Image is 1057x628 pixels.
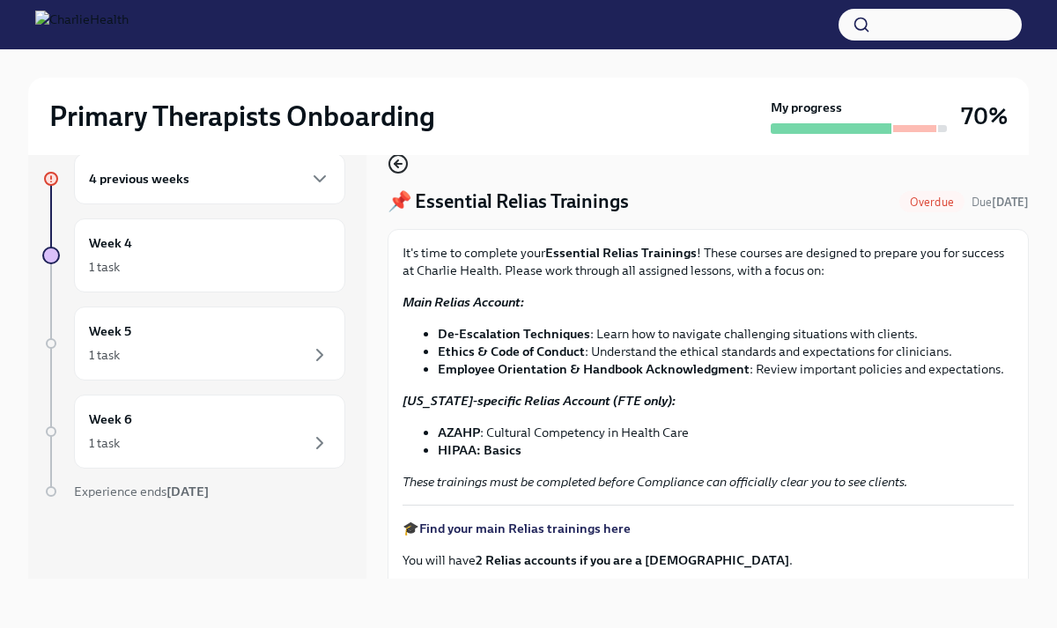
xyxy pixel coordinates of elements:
[89,346,120,364] div: 1 task
[438,424,1014,441] li: : Cultural Competency in Health Care
[89,410,132,429] h6: Week 6
[438,361,750,377] strong: Employee Orientation & Handbook Acknowledgment
[403,474,907,490] em: These trainings must be completed before Compliance can officially clear you to see clients.
[89,233,132,253] h6: Week 4
[438,425,480,440] strong: AZAHP
[438,325,1014,343] li: : Learn how to navigate challenging situations with clients.
[438,360,1014,378] li: : Review important policies and expectations.
[403,551,1014,569] p: You will have .
[166,484,209,499] strong: [DATE]
[771,99,842,116] strong: My progress
[438,343,1014,360] li: : Understand the ethical standards and expectations for clinicians.
[545,245,697,261] strong: Essential Relias Trainings
[992,196,1029,209] strong: [DATE]
[438,442,521,458] strong: HIPAA: Basics
[35,11,129,39] img: CharlieHealth
[89,321,131,341] h6: Week 5
[961,100,1008,132] h3: 70%
[49,99,435,134] h2: Primary Therapists Onboarding
[438,344,585,359] strong: Ethics & Code of Conduct
[972,196,1029,209] span: Due
[476,552,789,568] strong: 2 Relias accounts if you are a [DEMOGRAPHIC_DATA]
[74,484,209,499] span: Experience ends
[42,218,345,292] a: Week 41 task
[403,520,1014,537] p: 🎓
[899,196,965,209] span: Overdue
[388,188,629,215] h4: 📌 Essential Relias Trainings
[74,153,345,204] div: 4 previous weeks
[403,393,676,409] strong: [US_STATE]-specific Relias Account (FTE only):
[89,258,120,276] div: 1 task
[89,169,189,188] h6: 4 previous weeks
[403,294,524,310] strong: Main Relias Account:
[438,326,590,342] strong: De-Escalation Techniques
[42,395,345,469] a: Week 61 task
[972,194,1029,211] span: August 4th, 2025 09:00
[89,434,120,452] div: 1 task
[403,244,1014,279] p: It's time to complete your ! These courses are designed to prepare you for success at Charlie Hea...
[419,521,631,536] a: Find your main Relias trainings here
[42,307,345,380] a: Week 51 task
